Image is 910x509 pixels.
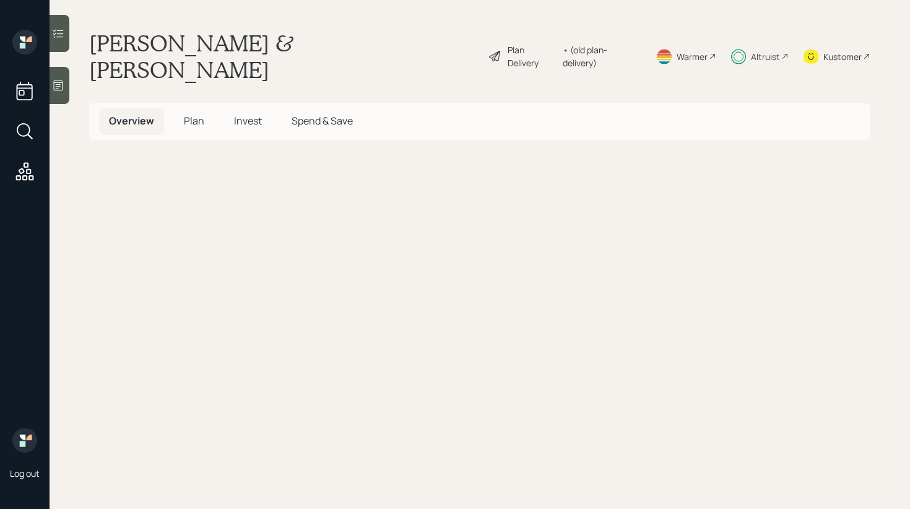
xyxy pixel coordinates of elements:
div: Plan Delivery [508,43,557,69]
div: Log out [10,468,40,479]
div: Kustomer [823,50,862,63]
span: Plan [184,114,204,128]
div: Warmer [677,50,708,63]
div: Altruist [751,50,780,63]
span: Spend & Save [292,114,353,128]
span: Invest [234,114,262,128]
div: • (old plan-delivery) [563,43,641,69]
h1: [PERSON_NAME] & [PERSON_NAME] [89,30,478,83]
span: Overview [109,114,154,128]
img: retirable_logo.png [12,428,37,453]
